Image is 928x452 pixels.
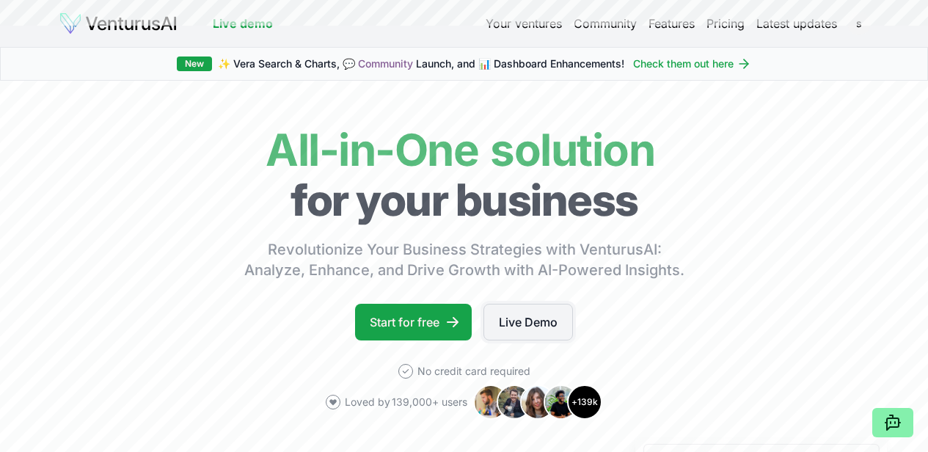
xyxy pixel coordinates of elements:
img: Avatar 2 [497,384,532,420]
div: New [177,56,212,71]
a: Check them out here [633,56,751,71]
img: Avatar 1 [473,384,508,420]
a: Community [358,57,413,70]
img: Avatar 4 [544,384,579,420]
a: Start for free [355,304,472,340]
a: Live Demo [483,304,573,340]
button: s [849,13,869,34]
img: Avatar 3 [520,384,555,420]
span: ✨ Vera Search & Charts, 💬 Launch, and 📊 Dashboard Enhancements! [218,56,624,71]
